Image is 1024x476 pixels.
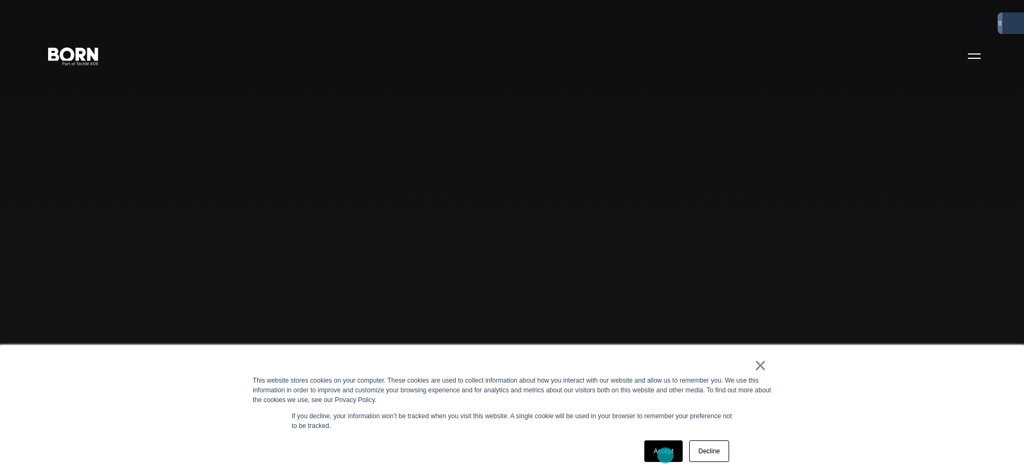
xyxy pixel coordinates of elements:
a: Decline [689,440,729,462]
button: Open [961,44,987,67]
p: If you decline, your information won’t be tracked when you visit this website. A single cookie wi... [292,411,732,431]
a: Accept [644,440,683,462]
a: × [754,361,767,370]
div: This website stores cookies on your computer. These cookies are used to collect information about... [253,376,771,405]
